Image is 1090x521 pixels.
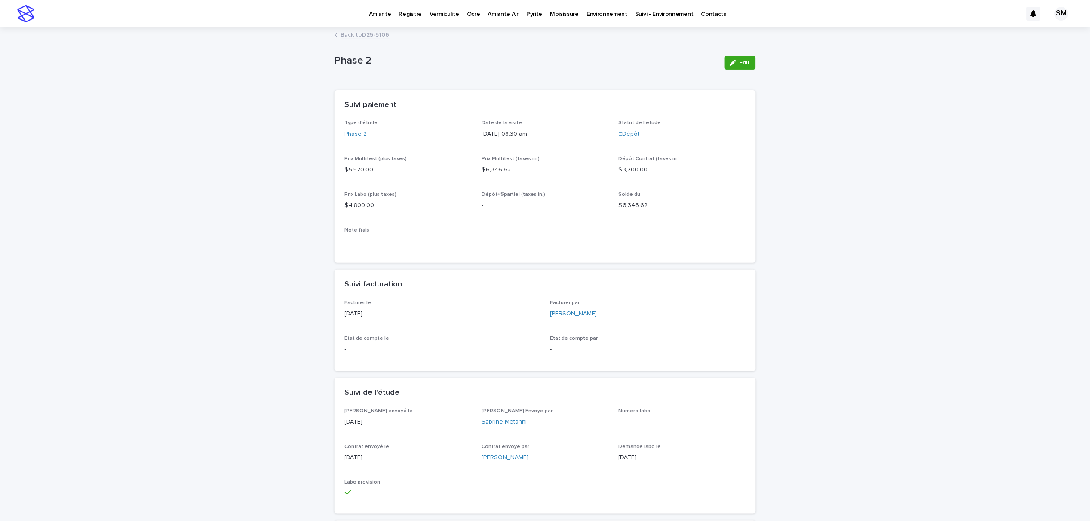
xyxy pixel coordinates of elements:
[619,201,746,210] p: $ 6,346.62
[619,156,680,161] span: Dépôt Contrat (taxes in.)
[619,165,746,174] p: $ 3,200.00
[345,156,407,161] span: Prix Multitest (plus taxes)
[482,120,522,125] span: Date de la visite
[345,480,381,485] span: Labo provision
[550,309,597,318] a: [PERSON_NAME]
[482,130,608,139] p: [DATE] 08:30 am
[345,228,370,233] span: Note frais
[345,309,540,318] p: [DATE]
[482,417,527,427] a: Sabrine Metahni
[619,408,651,414] span: Numero labo
[482,444,529,449] span: Contrat envoye par
[345,130,367,139] a: Phase 2
[341,29,390,39] a: Back toD25-5106
[345,192,397,197] span: Prix Labo (plus taxes)
[345,201,472,210] p: $ 4,800.00
[482,201,608,210] p: -
[345,165,472,174] p: $ 5,520.00
[482,165,608,174] p: $ 6,346.62
[550,300,580,305] span: Facturer par
[345,101,397,110] h2: Suivi paiement
[345,444,390,449] span: Contrat envoyé le
[740,60,750,66] span: Edit
[482,192,545,197] span: Dépôt+$partiel (taxes in.)
[482,453,528,462] a: [PERSON_NAME]
[345,120,378,125] span: Type d'étude
[17,5,34,22] img: stacker-logo-s-only.png
[619,130,640,139] a: ☐Dépôt
[345,336,390,341] span: Etat de compte le
[619,192,641,197] span: Solde du
[335,55,718,67] p: Phase 2
[619,120,661,125] span: Statut de l'étude
[345,237,746,246] p: -
[550,345,746,354] p: -
[482,408,553,414] span: [PERSON_NAME] Envoye par
[619,417,746,427] p: -
[345,417,472,427] p: [DATE]
[725,56,756,70] button: Edit
[345,453,472,462] p: [DATE]
[345,345,540,354] p: -
[619,444,661,449] span: Demande labo le
[550,336,598,341] span: Etat de compte par
[345,300,372,305] span: Facturer le
[619,453,746,462] p: [DATE]
[345,280,402,289] h2: Suivi facturation
[482,156,540,161] span: Prix Multitest (taxes in.)
[1055,7,1069,21] div: SM
[345,388,400,398] h2: Suivi de l'étude
[345,408,413,414] span: [PERSON_NAME] envoyé le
